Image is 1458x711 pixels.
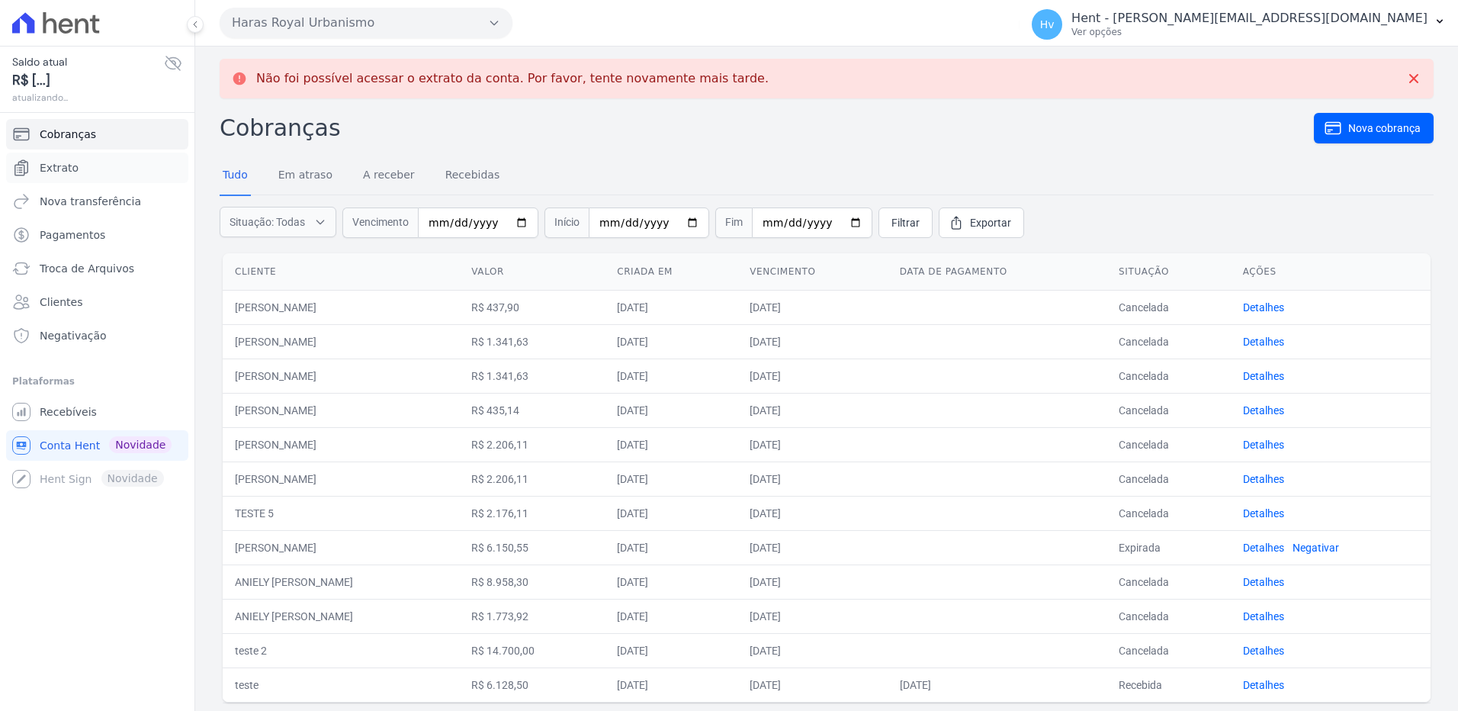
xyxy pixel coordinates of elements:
[12,70,164,91] span: R$ [...]
[12,119,182,494] nav: Sidebar
[6,119,188,150] a: Cobranças
[605,290,737,324] td: [DATE]
[223,599,459,633] td: ANIELY [PERSON_NAME]
[1106,393,1231,427] td: Cancelada
[737,393,887,427] td: [DATE]
[878,208,933,238] a: Filtrar
[605,427,737,462] td: [DATE]
[1071,26,1427,38] p: Ver opções
[442,156,503,196] a: Recebidas
[223,565,459,599] td: ANIELY [PERSON_NAME]
[40,261,134,276] span: Troca de Arquivos
[459,290,605,324] td: R$ 437,90
[220,156,251,196] a: Tudo
[737,633,887,668] td: [DATE]
[1106,668,1231,702] td: Recebida
[1106,324,1231,359] td: Cancelada
[6,253,188,284] a: Troca de Arquivos
[223,668,459,702] td: teste
[12,91,164,105] span: atualizando...
[6,430,188,461] a: Conta Hent Novidade
[223,253,459,291] th: Cliente
[40,438,100,453] span: Conta Hent
[1106,530,1231,565] td: Expirada
[1231,253,1431,291] th: Ações
[1243,439,1284,451] a: Detalhes
[605,393,737,427] td: [DATE]
[40,294,82,310] span: Clientes
[459,668,605,702] td: R$ 6.128,50
[6,397,188,427] a: Recebíveis
[223,633,459,668] td: teste 2
[737,496,887,530] td: [DATE]
[737,253,887,291] th: Vencimento
[220,8,512,38] button: Haras Royal Urbanismo
[459,393,605,427] td: R$ 435,14
[40,227,105,243] span: Pagamentos
[737,290,887,324] td: [DATE]
[605,359,737,393] td: [DATE]
[275,156,336,196] a: Em atraso
[6,186,188,217] a: Nova transferência
[1243,404,1284,417] a: Detalhes
[970,215,1011,230] span: Exportar
[223,359,459,393] td: [PERSON_NAME]
[1243,610,1284,623] a: Detalhes
[1243,507,1284,520] a: Detalhes
[223,290,459,324] td: [PERSON_NAME]
[6,287,188,317] a: Clientes
[737,427,887,462] td: [DATE]
[109,436,172,453] span: Novidade
[737,530,887,565] td: [DATE]
[1106,599,1231,633] td: Cancelada
[737,668,887,702] td: [DATE]
[459,462,605,496] td: R$ 2.206,11
[223,462,459,496] td: [PERSON_NAME]
[1243,645,1284,657] a: Detalhes
[12,372,182,391] div: Plataformas
[1040,19,1055,30] span: Hv
[223,496,459,530] td: TESTE 5
[459,633,605,668] td: R$ 14.700,00
[6,320,188,351] a: Negativação
[1106,462,1231,496] td: Cancelada
[220,111,1314,145] h2: Cobranças
[40,194,141,209] span: Nova transferência
[230,214,305,230] span: Situação: Todas
[40,404,97,420] span: Recebíveis
[342,208,418,238] span: Vencimento
[1243,473,1284,485] a: Detalhes
[459,565,605,599] td: R$ 8.958,30
[459,253,605,291] th: Valor
[605,530,737,565] td: [DATE]
[605,496,737,530] td: [DATE]
[1243,542,1284,554] a: Detalhes
[715,208,752,238] span: Fim
[459,599,605,633] td: R$ 1.773,92
[1243,576,1284,588] a: Detalhes
[1106,427,1231,462] td: Cancelada
[1106,253,1231,291] th: Situação
[605,633,737,668] td: [DATE]
[256,71,769,86] p: Não foi possível acessar o extrato da conta. Por favor, tente novamente mais tarde.
[737,324,887,359] td: [DATE]
[459,530,605,565] td: R$ 6.150,55
[1020,3,1458,46] button: Hv Hent - [PERSON_NAME][EMAIL_ADDRESS][DOMAIN_NAME] Ver opções
[459,427,605,462] td: R$ 2.206,11
[459,359,605,393] td: R$ 1.341,63
[223,324,459,359] td: [PERSON_NAME]
[223,530,459,565] td: [PERSON_NAME]
[40,160,79,175] span: Extrato
[939,208,1024,238] a: Exportar
[1106,496,1231,530] td: Cancelada
[891,215,920,230] span: Filtrar
[223,427,459,462] td: [PERSON_NAME]
[605,668,737,702] td: [DATE]
[40,328,107,343] span: Negativação
[223,393,459,427] td: [PERSON_NAME]
[737,565,887,599] td: [DATE]
[1243,336,1284,348] a: Detalhes
[1293,542,1339,554] a: Negativar
[6,153,188,183] a: Extrato
[605,599,737,633] td: [DATE]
